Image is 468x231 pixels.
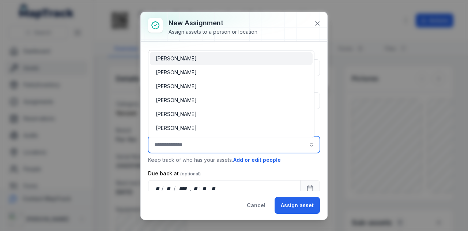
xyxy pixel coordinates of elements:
[156,55,197,62] span: [PERSON_NAME]
[156,124,197,132] span: [PERSON_NAME]
[156,111,197,118] span: [PERSON_NAME]
[156,83,197,90] span: [PERSON_NAME]
[156,97,197,104] span: [PERSON_NAME]
[156,69,197,76] span: [PERSON_NAME]
[148,136,320,153] input: assignment-add:person-label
